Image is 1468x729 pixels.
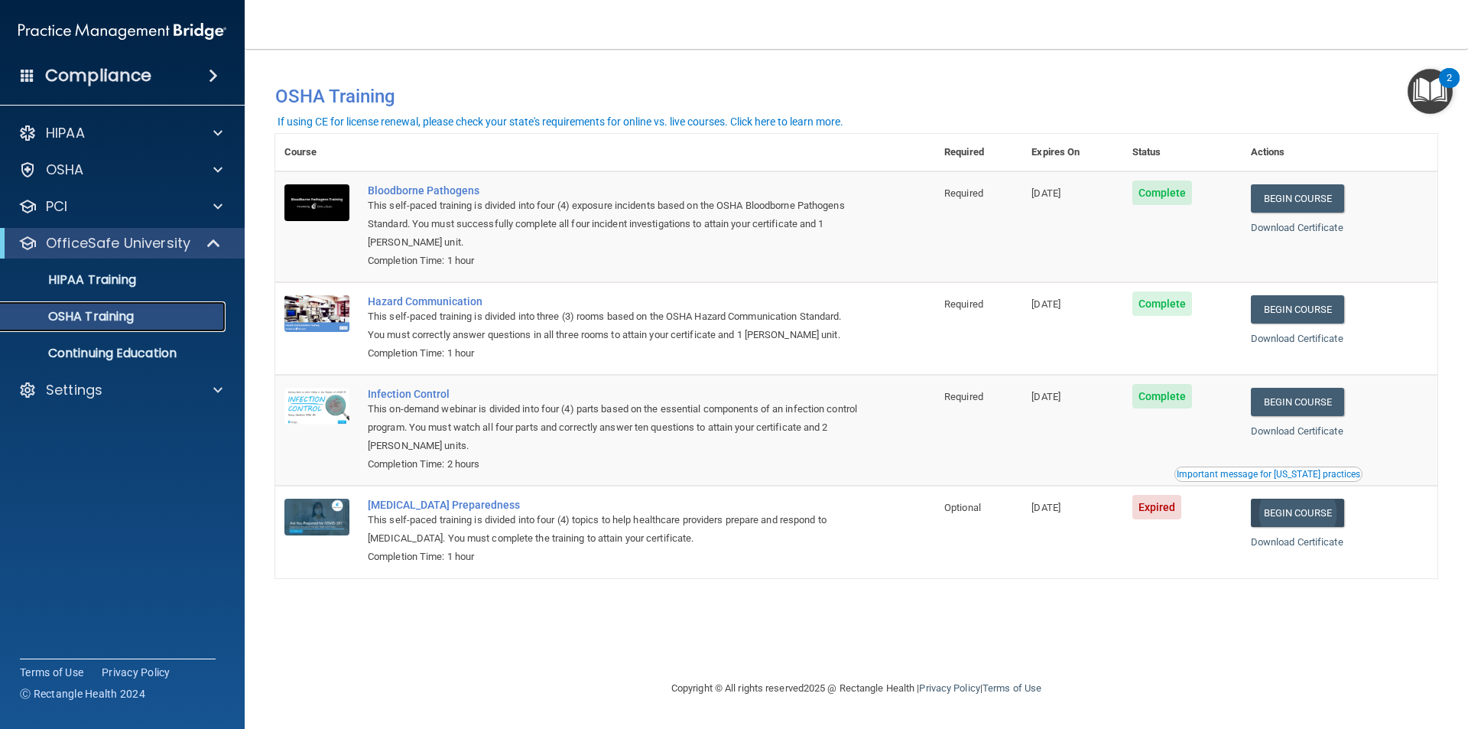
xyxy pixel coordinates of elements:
span: Required [944,391,983,402]
img: PMB logo [18,16,226,47]
span: Complete [1132,291,1193,316]
span: Expired [1132,495,1182,519]
a: Download Certificate [1251,425,1343,437]
h4: OSHA Training [275,86,1437,107]
div: This self-paced training is divided into four (4) exposure incidents based on the OSHA Bloodborne... [368,197,859,252]
div: Important message for [US_STATE] practices [1177,470,1360,479]
span: [DATE] [1031,187,1060,199]
div: 2 [1447,78,1452,98]
span: Required [944,187,983,199]
div: This self-paced training is divided into four (4) topics to help healthcare providers prepare and... [368,511,859,548]
p: OSHA [46,161,84,179]
th: Status [1123,134,1242,171]
a: Terms of Use [982,682,1041,694]
div: Copyright © All rights reserved 2025 @ Rectangle Health | | [577,664,1135,713]
th: Actions [1242,134,1437,171]
th: Expires On [1022,134,1122,171]
button: If using CE for license renewal, please check your state's requirements for online vs. live cours... [275,114,846,129]
th: Course [275,134,359,171]
div: Completion Time: 1 hour [368,548,859,566]
h4: Compliance [45,65,151,86]
a: Download Certificate [1251,222,1343,233]
a: OSHA [18,161,222,179]
div: This on-demand webinar is divided into four (4) parts based on the essential components of an inf... [368,400,859,455]
p: HIPAA Training [10,272,136,288]
a: Begin Course [1251,499,1344,527]
div: If using CE for license renewal, please check your state's requirements for online vs. live cours... [278,116,843,127]
p: OfficeSafe University [46,234,190,252]
a: Infection Control [368,388,859,400]
span: [DATE] [1031,502,1060,513]
span: Optional [944,502,981,513]
a: Privacy Policy [102,665,171,680]
a: Bloodborne Pathogens [368,184,859,197]
p: Settings [46,381,102,399]
a: Settings [18,381,222,399]
a: Begin Course [1251,295,1344,324]
div: Completion Time: 1 hour [368,344,859,363]
div: Completion Time: 2 hours [368,455,859,474]
a: PCI [18,197,222,216]
a: [MEDICAL_DATA] Preparedness [368,499,859,511]
a: Terms of Use [20,665,83,680]
span: [DATE] [1031,391,1060,402]
span: [DATE] [1031,298,1060,310]
button: Open Resource Center, 2 new notifications [1408,69,1453,114]
span: Ⓒ Rectangle Health 2024 [20,686,145,701]
p: PCI [46,197,67,216]
a: Download Certificate [1251,333,1343,344]
button: Read this if you are a dental practitioner in the state of CA [1174,467,1362,482]
th: Required [935,134,1022,171]
a: HIPAA [18,124,222,142]
a: Begin Course [1251,184,1344,213]
div: Completion Time: 1 hour [368,252,859,270]
a: Privacy Policy [919,682,979,694]
span: Required [944,298,983,310]
span: Complete [1132,384,1193,408]
p: OSHA Training [10,309,134,324]
a: Begin Course [1251,388,1344,416]
p: HIPAA [46,124,85,142]
p: Continuing Education [10,346,219,361]
a: OfficeSafe University [18,234,222,252]
a: Download Certificate [1251,536,1343,548]
a: Hazard Communication [368,295,859,308]
div: This self-paced training is divided into three (3) rooms based on the OSHA Hazard Communication S... [368,308,859,344]
span: Complete [1132,181,1193,205]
